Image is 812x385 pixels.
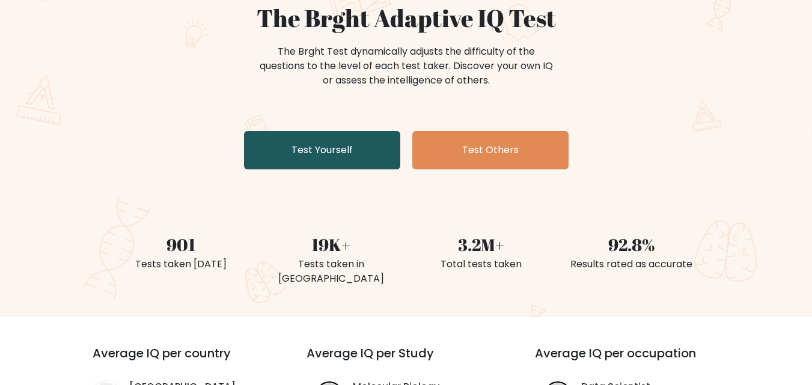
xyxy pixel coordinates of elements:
div: Total tests taken [414,257,549,271]
a: Test Yourself [244,131,400,169]
h3: Average IQ per occupation [535,346,734,375]
h3: Average IQ per Study [307,346,506,375]
a: Test Others [412,131,569,169]
div: 3.2M+ [414,232,549,257]
h3: Average IQ per country [93,346,263,375]
div: 92.8% [564,232,700,257]
div: Tests taken in [GEOGRAPHIC_DATA] [263,257,399,286]
div: 901 [113,232,249,257]
h1: The Brght Adaptive IQ Test [113,4,700,32]
div: Results rated as accurate [564,257,700,271]
div: 19K+ [263,232,399,257]
div: Tests taken [DATE] [113,257,249,271]
div: The Brght Test dynamically adjusts the difficulty of the questions to the level of each test take... [256,44,557,88]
